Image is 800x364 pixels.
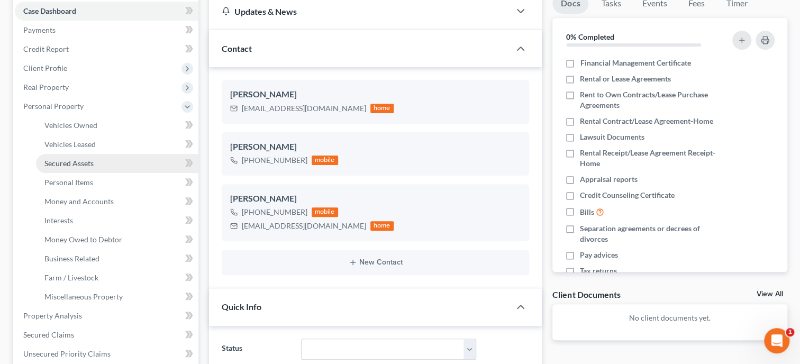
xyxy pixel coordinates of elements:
[15,40,198,59] a: Credit Report
[23,330,74,339] span: Secured Claims
[15,2,198,21] a: Case Dashboard
[312,207,338,217] div: mobile
[222,302,261,312] span: Quick Info
[222,43,252,53] span: Contact
[566,32,614,41] strong: 0% Completed
[36,211,198,230] a: Interests
[370,221,394,231] div: home
[786,328,794,336] span: 1
[44,178,93,187] span: Personal Items
[216,339,296,360] label: Status
[580,207,594,217] span: Bills
[23,83,69,92] span: Real Property
[757,290,783,298] a: View All
[764,328,789,353] iframe: Intercom live chat
[36,230,198,249] a: Money Owed to Debtor
[15,306,198,325] a: Property Analysis
[230,88,521,101] div: [PERSON_NAME]
[15,21,198,40] a: Payments
[23,311,82,320] span: Property Analysis
[44,140,96,149] span: Vehicles Leased
[44,235,122,244] span: Money Owed to Debtor
[44,121,97,130] span: Vehicles Owned
[580,132,644,142] span: Lawsuit Documents
[242,207,307,217] div: [PHONE_NUMBER]
[15,325,198,344] a: Secured Claims
[44,254,99,263] span: Business Related
[36,192,198,211] a: Money and Accounts
[23,25,56,34] span: Payments
[552,289,620,300] div: Client Documents
[36,135,198,154] a: Vehicles Leased
[580,74,671,84] span: Rental or Lease Agreements
[23,349,111,358] span: Unsecured Priority Claims
[312,156,338,165] div: mobile
[580,89,720,111] span: Rent to Own Contracts/Lease Purchase Agreements
[580,116,713,126] span: Rental Contract/Lease Agreement-Home
[36,173,198,192] a: Personal Items
[23,44,69,53] span: Credit Report
[36,154,198,173] a: Secured Assets
[36,249,198,268] a: Business Related
[36,268,198,287] a: Farm / Livestock
[230,258,521,267] button: New Contact
[44,273,98,282] span: Farm / Livestock
[242,103,366,114] div: [EMAIL_ADDRESS][DOMAIN_NAME]
[44,197,114,206] span: Money and Accounts
[15,344,198,363] a: Unsecured Priority Claims
[44,292,123,301] span: Miscellaneous Property
[23,63,67,72] span: Client Profile
[44,216,73,225] span: Interests
[580,190,675,201] span: Credit Counseling Certificate
[222,6,497,17] div: Updates & News
[580,223,720,244] span: Separation agreements or decrees of divorces
[230,141,521,153] div: [PERSON_NAME]
[370,104,394,113] div: home
[580,58,690,68] span: Financial Management Certificate
[561,313,779,323] p: No client documents yet.
[36,116,198,135] a: Vehicles Owned
[44,159,94,168] span: Secured Assets
[36,287,198,306] a: Miscellaneous Property
[242,221,366,231] div: [EMAIL_ADDRESS][DOMAIN_NAME]
[23,6,76,15] span: Case Dashboard
[580,250,618,260] span: Pay advices
[580,266,617,276] span: Tax returns
[230,193,521,205] div: [PERSON_NAME]
[23,102,84,111] span: Personal Property
[580,148,720,169] span: Rental Receipt/Lease Agreement Receipt-Home
[242,155,307,166] div: [PHONE_NUMBER]
[580,174,638,185] span: Appraisal reports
